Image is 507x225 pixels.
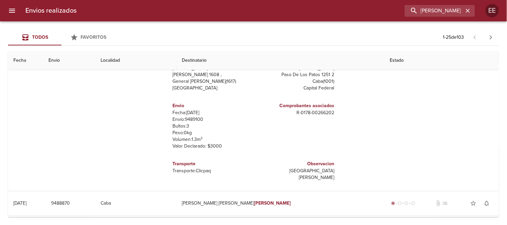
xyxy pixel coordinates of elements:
p: Peso: 0 kg [173,130,251,136]
p: Bultos: 3 [173,123,251,130]
span: Favoritos [81,34,107,40]
sup: 3 [201,136,203,140]
h6: Observacion [256,160,335,168]
p: Caba ( 1001 ) [256,78,335,85]
span: radio_button_unchecked [405,201,409,205]
th: Localidad [95,51,176,70]
td: [PERSON_NAME] [PERSON_NAME] [177,191,385,215]
div: Tabs Envios [8,29,115,45]
span: Pagina siguiente [483,29,499,45]
p: Volumen: 1.3 m [173,136,251,143]
span: notifications_none [484,200,490,207]
span: radio_button_checked [391,201,395,205]
h6: Envio [173,102,251,109]
p: General [PERSON_NAME] ( 1617 ) [173,78,251,85]
p: 1 - 25 de 103 [443,34,464,41]
p: [GEOGRAPHIC_DATA][PERSON_NAME] [256,168,335,181]
button: Agregar a favoritos [467,197,480,210]
div: [DATE] [13,200,26,206]
div: EE [486,4,499,17]
th: Envio [43,51,95,70]
p: Fecha: [DATE] [173,109,251,116]
p: Transporte: Clicpaq [173,168,251,174]
td: Caba [95,191,176,215]
th: Estado [385,51,499,70]
button: menu [4,3,20,19]
span: Todos [32,34,48,40]
button: 9488870 [48,197,73,210]
span: No tiene documentos adjuntos [435,200,442,207]
p: Envío: 9489100 [173,116,251,123]
span: No tiene pedido asociado [442,200,449,207]
input: buscar [405,5,464,17]
span: 9488870 [51,199,70,208]
em: [PERSON_NAME] [254,200,291,206]
div: Abrir información de usuario [486,4,499,17]
div: Generado [390,200,417,207]
p: Paso De Los Patos 1251 2 [256,71,335,78]
p: Capital Federal [256,85,335,91]
span: star_border [470,200,477,207]
p: [PERSON_NAME] 1608 , [173,71,251,78]
p: [GEOGRAPHIC_DATA] [173,85,251,91]
p: Valor Declarado: $ 3000 [173,143,251,150]
th: Fecha [8,51,43,70]
h6: Transporte [173,160,251,168]
button: Activar notificaciones [480,197,494,210]
h6: Envios realizados [25,5,77,16]
p: R - 0178 - 00266202 [256,109,335,116]
span: radio_button_unchecked [398,201,402,205]
span: Pagina anterior [467,34,483,40]
th: Destinatario [177,51,385,70]
span: radio_button_unchecked [411,201,415,205]
h6: Comprobantes asociados [256,102,335,109]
